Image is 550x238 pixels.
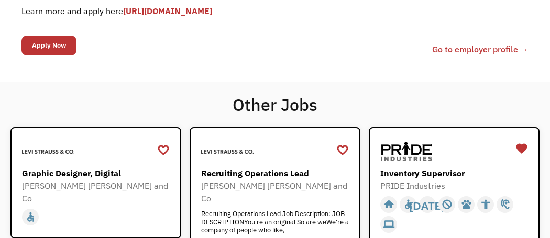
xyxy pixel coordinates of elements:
img: Levi Strauss and Co [22,139,74,165]
img: Levi Strauss and Co [201,139,254,165]
div: [PERSON_NAME] [PERSON_NAME] and Co [22,179,172,205]
img: PRIDE Industries [380,139,433,165]
div: accessibility [480,197,491,212]
div: computer [383,217,394,232]
div: accessible [25,209,36,225]
div: [PERSON_NAME] [PERSON_NAME] and Co [201,179,351,205]
div: PRIDE Industries [380,179,531,192]
div: pets [461,197,472,212]
div: [DATE] [410,197,446,212]
p: Learn more and apply here [21,5,529,17]
form: Email Form [21,33,76,58]
div: not_interested [442,197,453,212]
div: Recruiting Operations Lead [201,167,351,179]
div: Inventory Supervisor [380,167,531,179]
a: favorite [515,141,528,156]
div: home [383,197,394,212]
div: accessible [403,197,414,212]
div: hearing [500,197,511,212]
input: Apply Now [21,36,76,55]
a: [URL][DOMAIN_NAME] [123,6,212,16]
a: Go to employer profile → [432,43,529,55]
div: Graphic Designer, Digital [22,167,172,179]
a: favorite_border [157,142,170,158]
a: favorite_border [336,142,349,158]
